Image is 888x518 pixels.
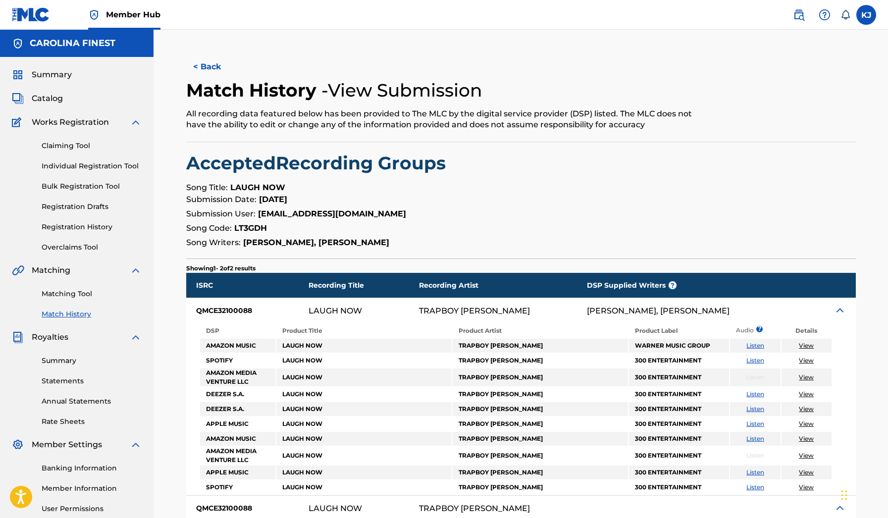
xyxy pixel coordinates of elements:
[840,10,850,20] div: Notifications
[587,307,730,315] div: [PERSON_NAME], [PERSON_NAME]
[200,402,275,416] td: DEEZER S.A.
[629,387,729,401] td: 300 ENTERTAINMENT
[453,339,628,353] td: TRAPBOY [PERSON_NAME]
[453,480,628,494] td: TRAPBOY [PERSON_NAME]
[30,38,115,49] h5: CAROLINA FINEST
[42,242,142,253] a: Overclaims Tool
[42,202,142,212] a: Registration Drafts
[276,324,452,338] th: Product Title
[42,309,142,319] a: Match History
[12,7,50,22] img: MLC Logo
[629,354,729,367] td: 300 ENTERTAINMENT
[629,466,729,479] td: 300 ENTERTAINMENT
[258,209,406,218] strong: [EMAIL_ADDRESS][DOMAIN_NAME]
[42,504,142,514] a: User Permissions
[746,357,764,364] a: Listen
[186,183,228,192] span: Song Title:
[746,483,764,491] a: Listen
[276,466,452,479] td: LAUGH NOW
[42,396,142,407] a: Annual Statements
[200,480,275,494] td: SPOTIFY
[42,416,142,427] a: Rate Sheets
[815,5,835,25] div: Help
[32,264,70,276] span: Matching
[42,289,142,299] a: Matching Tool
[12,264,24,276] img: Matching
[453,354,628,367] td: TRAPBOY [PERSON_NAME]
[42,222,142,232] a: Registration History
[200,339,275,353] td: AMAZON MUSIC
[453,417,628,431] td: TRAPBOY [PERSON_NAME]
[453,447,628,465] td: TRAPBOY [PERSON_NAME]
[759,326,760,332] span: ?
[419,504,530,513] div: TRAPBOY [PERSON_NAME]
[186,54,246,79] button: < Back
[32,69,72,81] span: Summary
[186,152,856,174] h2: Accepted Recording Groups
[186,238,241,247] span: Song Writers:
[276,402,452,416] td: LAUGH NOW
[730,451,780,460] p: Listen
[629,447,729,465] td: 300 ENTERTAINMENT
[276,432,452,446] td: LAUGH NOW
[200,447,275,465] td: AMAZON MEDIA VENTURE LLC
[276,447,452,465] td: LAUGH NOW
[200,354,275,367] td: SPOTIFY
[186,195,257,204] span: Submission Date:
[838,470,888,518] div: Chat Widget
[799,342,814,349] a: View
[130,264,142,276] img: expand
[12,38,24,50] img: Accounts
[234,223,267,233] strong: LT3GDH
[669,281,677,289] span: ?
[799,483,814,491] a: View
[230,183,285,192] strong: LAUGH NOW
[453,368,628,386] td: TRAPBOY [PERSON_NAME]
[186,108,702,130] div: All recording data featured below has been provided to The MLC by the digital service provider (D...
[309,273,419,298] div: Recording Title
[453,432,628,446] td: TRAPBOY [PERSON_NAME]
[799,390,814,398] a: View
[276,368,452,386] td: LAUGH NOW
[834,305,846,316] img: Expand Icon
[200,324,275,338] th: DSP
[629,402,729,416] td: 300 ENTERTAINMENT
[130,116,142,128] img: expand
[730,326,742,335] p: Audio
[629,432,729,446] td: 300 ENTERTAINMENT
[629,339,729,353] td: WARNER MUSIC GROUP
[186,209,256,218] span: Submission User:
[200,368,275,386] td: AMAZON MEDIA VENTURE LLC
[629,417,729,431] td: 300 ENTERTAINMENT
[12,93,24,104] img: Catalog
[12,439,24,451] img: Member Settings
[782,324,832,338] th: Details
[276,417,452,431] td: LAUGH NOW
[42,483,142,494] a: Member Information
[453,387,628,401] td: TRAPBOY [PERSON_NAME]
[259,195,287,204] strong: [DATE]
[834,502,846,514] img: Expand Icon
[200,466,275,479] td: APPLE MUSIC
[12,69,24,81] img: Summary
[12,331,24,343] img: Royalties
[200,417,275,431] td: APPLE MUSIC
[799,405,814,413] a: View
[276,387,452,401] td: LAUGH NOW
[587,273,786,298] div: DSP Supplied Writers
[419,273,587,298] div: Recording Artist
[186,79,321,102] h2: Match History
[276,480,452,494] td: LAUGH NOW
[799,420,814,427] a: View
[12,93,63,104] a: CatalogCatalog
[860,349,888,430] iframe: Resource Center
[819,9,831,21] img: help
[32,331,68,343] span: Royalties
[841,480,847,510] div: Drag
[186,273,309,298] div: ISRC
[12,69,72,81] a: SummarySummary
[276,354,452,367] td: LAUGH NOW
[32,93,63,104] span: Catalog
[799,357,814,364] a: View
[42,376,142,386] a: Statements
